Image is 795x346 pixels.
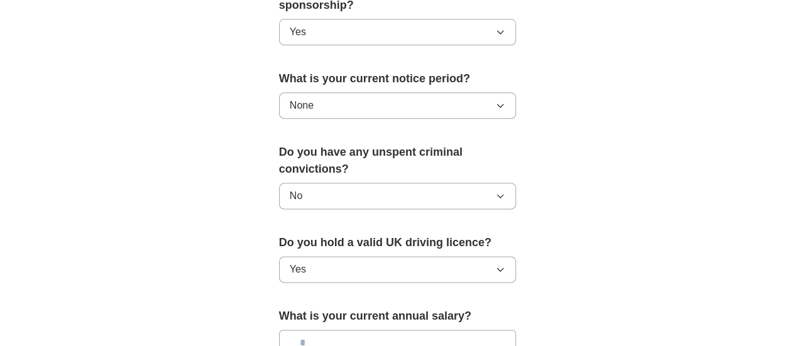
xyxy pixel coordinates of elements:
label: What is your current annual salary? [279,308,517,325]
span: No [290,188,302,203]
span: None [290,98,314,113]
span: Yes [290,24,306,40]
button: Yes [279,19,517,45]
button: None [279,92,517,119]
label: Do you have any unspent criminal convictions? [279,144,517,178]
label: Do you hold a valid UK driving licence? [279,234,517,251]
label: What is your current notice period? [279,70,517,87]
button: Yes [279,256,517,283]
span: Yes [290,262,306,277]
button: No [279,183,517,209]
